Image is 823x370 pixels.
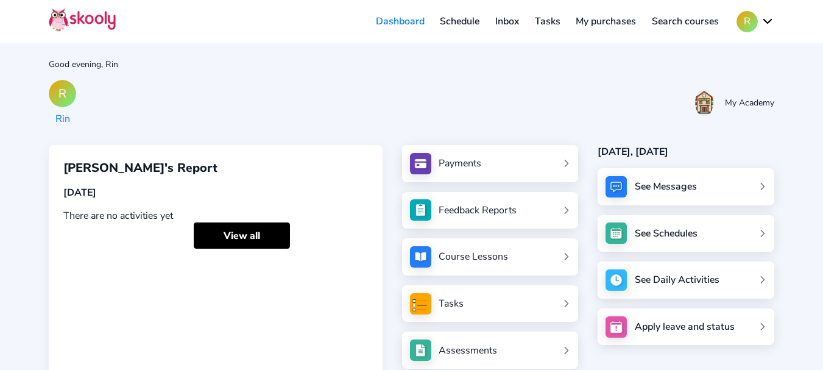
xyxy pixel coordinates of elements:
[49,80,76,107] div: R
[635,227,698,240] div: See Schedules
[598,145,774,158] div: [DATE], [DATE]
[644,12,727,31] a: Search courses
[410,246,431,268] img: courses.jpg
[49,112,76,126] div: Rin
[49,8,116,32] img: Skooly
[410,153,431,174] img: payments.jpg
[410,340,571,361] a: Assessments
[194,222,290,249] a: View all
[410,293,431,315] img: tasksForMpWeb.png
[410,199,571,221] a: Feedback Reports
[527,12,568,31] a: Tasks
[598,261,774,299] a: See Daily Activities
[635,273,719,286] div: See Daily Activities
[635,180,697,193] div: See Messages
[439,344,497,357] div: Assessments
[63,186,368,199] div: [DATE]
[410,293,571,315] a: Tasks
[368,12,433,31] a: Dashboard
[606,176,627,197] img: messages.jpg
[410,153,571,174] a: Payments
[439,297,464,310] div: Tasks
[63,209,368,222] div: There are no activities yet
[439,204,517,217] div: Feedback Reports
[606,222,627,244] img: schedule.jpg
[635,320,735,333] div: Apply leave and status
[63,160,217,176] span: [PERSON_NAME]'s Report
[433,12,488,31] a: Schedule
[49,59,774,70] div: Good evening, Rin
[598,215,774,252] a: See Schedules
[439,250,508,263] div: Course Lessons
[410,199,431,221] img: see_atten.jpg
[439,157,481,170] div: Payments
[598,308,774,346] a: Apply leave and status
[410,246,571,268] a: Course Lessons
[487,12,527,31] a: Inbox
[568,12,644,31] a: My purchases
[695,89,713,116] img: 20210604070037483498052728884623N8pZ9uhzYT8rBJoFur.jpg
[725,97,774,109] div: My Academy
[606,269,627,291] img: activity.jpg
[736,11,774,32] button: Rchevron down outline
[410,340,431,361] img: assessments.jpg
[606,316,627,338] img: apply_leave.jpg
